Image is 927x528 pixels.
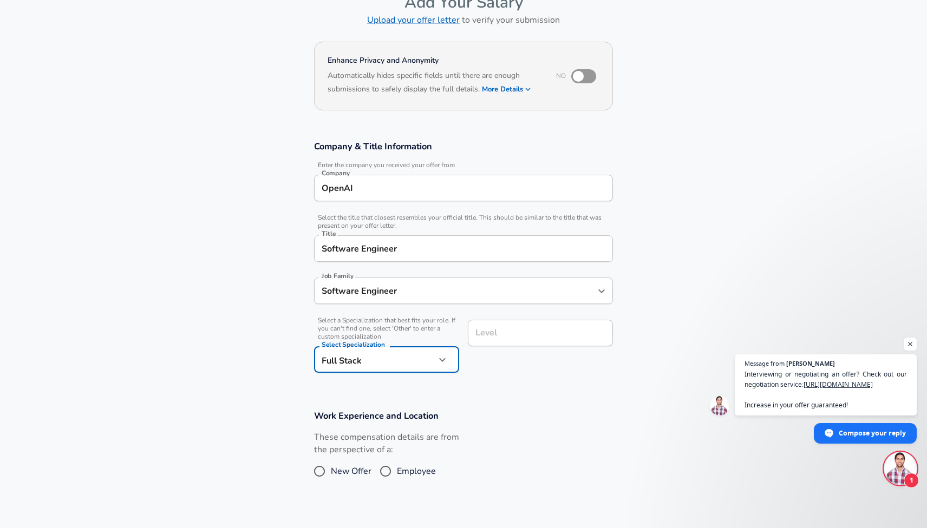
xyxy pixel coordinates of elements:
[322,230,336,237] label: Title
[482,82,532,97] button: More Details
[319,240,608,257] input: Software Engineer
[839,424,906,443] span: Compose your reply
[473,325,608,341] input: L3
[328,55,541,66] h4: Enhance Privacy and Anonymity
[314,316,459,341] span: Select a Specialization that best fits your role. If you can't find one, select 'Other' to enter ...
[314,12,613,28] h6: to verify your submission
[397,465,436,478] span: Employee
[322,170,350,176] label: Company
[884,452,917,485] div: Open chat
[331,465,371,478] span: New Offer
[314,346,435,373] div: Full Stack
[745,360,785,366] span: Message from
[328,70,541,97] h6: Automatically hides specific fields until there are enough submissions to safely display the full...
[319,282,592,299] input: Software Engineer
[745,369,907,410] span: Interviewing or negotiating an offer? Check out our negotiation service: Increase in your offer g...
[322,341,384,348] label: Select Specialization
[314,140,613,153] h3: Company & Title Information
[367,14,460,26] a: Upload your offer letter
[556,71,566,80] span: No
[314,161,613,169] span: Enter the company you received your offer from
[594,283,609,299] button: Open
[314,431,459,456] label: These compensation details are from the perspective of a:
[322,273,354,279] label: Job Family
[904,473,919,488] span: 1
[786,360,835,366] span: [PERSON_NAME]
[314,214,613,230] span: Select the title that closest resembles your official title. This should be similar to the title ...
[314,410,613,422] h3: Work Experience and Location
[319,180,608,196] input: Google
